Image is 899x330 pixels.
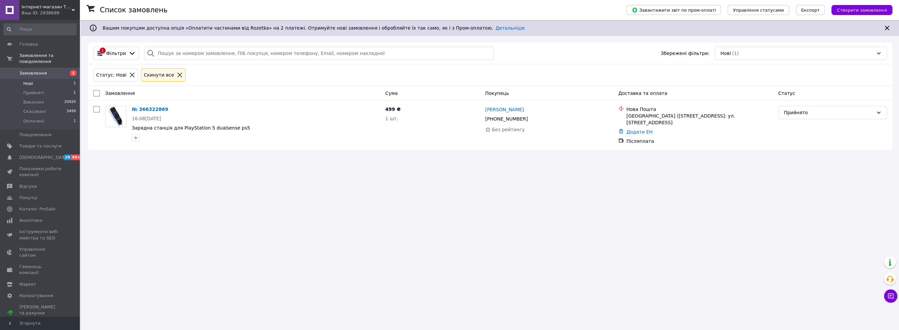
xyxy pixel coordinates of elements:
div: Cкинути все [142,71,175,79]
span: Скасовані [23,109,46,115]
button: Чат з покупцем [884,289,897,303]
span: 1 [74,81,76,87]
div: Ваш ID: 2938699 [22,10,80,16]
span: (1) [732,51,739,56]
span: Оплачені [23,118,44,124]
span: 16:08[DATE] [132,116,161,121]
span: 1 шт. [385,116,398,121]
span: 1 [74,118,76,124]
span: Замовлення та повідомлення [19,53,80,65]
span: Прийняті [23,90,44,96]
span: 499 ₴ [385,107,401,112]
span: Гаманець компанії [19,264,62,276]
span: [PHONE_NUMBER] [485,116,528,122]
span: Головна [19,41,38,47]
span: Налаштування [19,293,53,299]
div: Статус: Нові [95,71,128,79]
span: 29 [63,155,71,160]
div: Прийнято [784,109,873,116]
span: Вашим покупцям доступна опція «Оплатити частинами від Rozetka» на 2 платежі. Отримуйте нові замов... [103,25,525,31]
button: Завантажити звіт по пром-оплаті [626,5,721,15]
span: Виконані [23,99,44,105]
span: Нові [720,50,731,57]
span: Аналітика [19,217,42,223]
span: 3499 [67,109,76,115]
span: Каталог ProSale [19,206,55,212]
span: Відгуки [19,183,37,189]
span: Створити замовлення [837,8,887,13]
span: Інструменти веб-майстра та SEO [19,229,62,241]
a: Детальніше [496,25,525,31]
span: Експорт [801,8,820,13]
span: Завантажити звіт по пром-оплаті [632,7,716,13]
span: Збережені фільтри: [661,50,709,57]
span: Інтернет-магазин Технорай [22,4,72,10]
span: Нові [23,81,33,87]
div: Нова Пошта [626,106,773,113]
span: Покупець [485,91,509,96]
a: Додати ЕН [626,129,653,135]
button: Створити замовлення [831,5,892,15]
span: Фільтри [106,50,126,57]
span: 1 [74,90,76,96]
span: [PERSON_NAME] та рахунки [19,304,62,322]
span: Маркет [19,281,36,287]
div: Prom мікс 1 000 [19,316,62,322]
span: 1 [70,70,77,76]
button: Експорт [796,5,825,15]
span: 99+ [71,155,82,160]
div: [GEOGRAPHIC_DATA] ([STREET_ADDRESS]: ул. [STREET_ADDRESS] [626,113,773,126]
a: № 366322869 [132,107,168,112]
a: Фото товару [105,106,126,127]
span: Cума [385,91,398,96]
h1: Список замовлень [100,6,167,14]
a: Створити замовлення [825,7,892,12]
span: Покупці [19,195,37,201]
span: Доставка та оплата [618,91,667,96]
span: Товари та послуги [19,143,62,149]
img: Фото товару [106,106,125,127]
span: Повідомлення [19,132,52,138]
span: 20920 [64,99,76,105]
span: Замовлення [105,91,135,96]
span: [DEMOGRAPHIC_DATA] [19,155,69,161]
span: Замовлення [19,70,47,76]
span: Управління статусами [733,8,784,13]
input: Пошук за номером замовлення, ПІБ покупця, номером телефону, Email, номером накладної [144,47,494,60]
span: Без рейтингу [492,127,525,132]
a: [PERSON_NAME] [485,106,524,113]
input: Пошук [3,23,77,35]
a: Зарядна станція для PlayStation 5 dualsense ps5 [132,125,250,131]
span: Управління сайтом [19,246,62,258]
div: Післяплата [626,138,773,145]
button: Управління статусами [728,5,789,15]
span: Статус [778,91,795,96]
span: Показники роботи компанії [19,166,62,178]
